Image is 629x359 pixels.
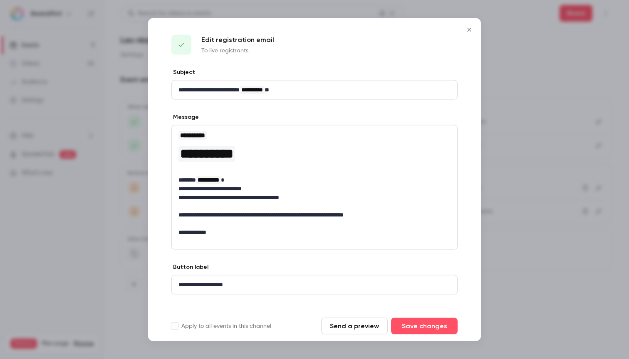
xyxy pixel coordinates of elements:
[172,275,457,294] div: editor
[172,125,457,242] div: editor
[391,318,458,334] button: Save changes
[171,113,199,121] label: Message
[321,318,388,334] button: Send a preview
[201,35,274,45] p: Edit registration email
[172,81,457,99] div: editor
[171,68,195,76] label: Subject
[461,22,478,38] button: Close
[201,47,274,55] p: To live registrants
[171,322,271,330] label: Apply to all events in this channel
[171,263,208,271] label: Button label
